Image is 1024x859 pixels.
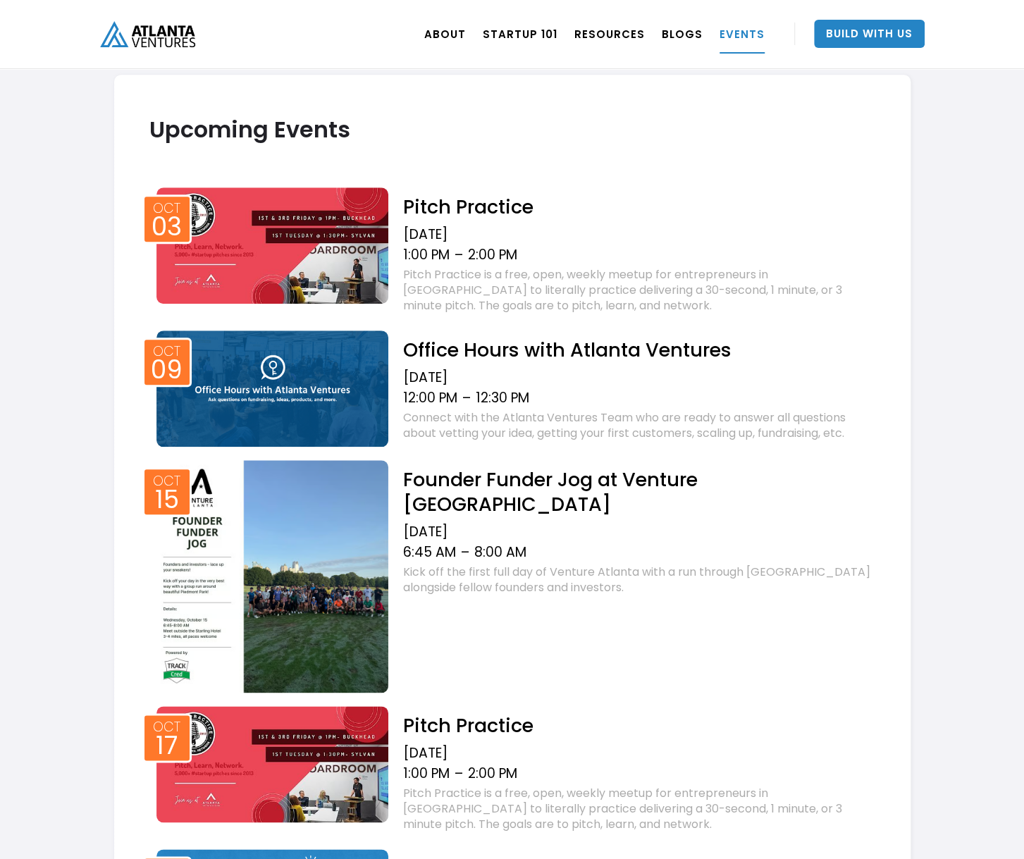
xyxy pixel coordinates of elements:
div: [DATE] [402,524,875,540]
div: – [454,765,462,782]
h2: Pitch Practice [402,194,875,219]
div: 12:30 PM [475,390,529,407]
div: – [460,544,469,561]
img: Event thumb [156,706,389,822]
div: 1:00 PM [402,247,449,264]
div: Oct [153,202,180,215]
div: 15 [155,489,179,510]
img: Event thumb [156,330,389,447]
a: Event thumbOct09Office Hours with Atlanta Ventures[DATE]12:00 PM–12:30 PMConnect with the Atlanta... [149,327,875,447]
a: Event thumbOct17Pitch Practice[DATE]1:00 PM–2:00 PMPitch Practice is a free, open, weekly meetup ... [149,703,875,836]
a: ABOUT [424,14,466,54]
div: Oct [153,345,180,358]
img: Event thumb [156,460,389,693]
a: RESOURCES [574,14,645,54]
div: 2:00 PM [467,765,517,782]
div: Oct [153,720,180,734]
div: 6:45 AM [402,544,455,561]
a: Event thumbOct15Founder Funder Jog at Venture [GEOGRAPHIC_DATA][DATE]6:45 AM–8:00 AMKick off the ... [149,457,875,693]
div: 1:00 PM [402,765,449,782]
div: 03 [152,216,182,237]
h2: Office Hours with Atlanta Ventures [402,338,875,362]
div: Connect with the Atlanta Ventures Team who are ready to answer all questions about vetting your i... [402,410,875,441]
div: – [454,247,462,264]
div: Pitch Practice is a free, open, weekly meetup for entrepreneurs in [GEOGRAPHIC_DATA] to literally... [402,786,875,832]
h2: Upcoming Events [149,117,875,142]
img: Event thumb [156,187,389,304]
h2: Founder Funder Jog at Venture [GEOGRAPHIC_DATA] [402,467,875,517]
div: – [462,390,470,407]
a: Startup 101 [483,14,557,54]
div: 12:00 PM [402,390,457,407]
div: 2:00 PM [467,247,517,264]
div: Kick off the first full day of Venture Atlanta with a run through [GEOGRAPHIC_DATA] alongside fel... [402,564,875,595]
div: 17 [156,735,178,756]
a: EVENTS [720,14,765,54]
div: 8:00 AM [474,544,526,561]
a: BLOGS [662,14,703,54]
div: 09 [151,359,183,381]
div: Pitch Practice is a free, open, weekly meetup for entrepreneurs in [GEOGRAPHIC_DATA] to literally... [402,267,875,314]
div: Oct [153,474,180,488]
div: [DATE] [402,745,875,762]
div: [DATE] [402,369,875,386]
a: Event thumbOct03Pitch Practice[DATE]1:00 PM–2:00 PMPitch Practice is a free, open, weekly meetup ... [149,184,875,317]
a: Build With Us [814,20,925,48]
div: [DATE] [402,226,875,243]
h2: Pitch Practice [402,713,875,738]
